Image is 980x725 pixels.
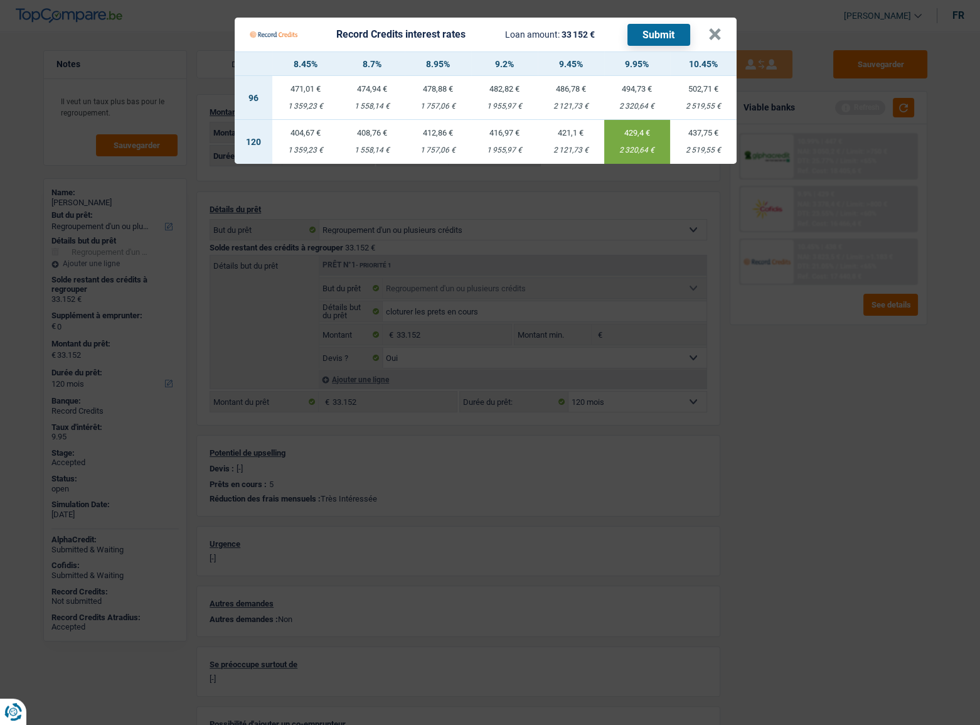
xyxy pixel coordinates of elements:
[405,85,471,93] div: 478,88 €
[471,85,538,93] div: 482,82 €
[604,85,671,93] div: 494,73 €
[250,23,297,46] img: Record Credits
[670,129,737,137] div: 437,75 €
[670,85,737,93] div: 502,71 €
[471,146,538,154] div: 1 955,97 €
[538,102,604,110] div: 2 121,73 €
[471,102,538,110] div: 1 955,97 €
[405,102,471,110] div: 1 757,06 €
[538,129,604,137] div: 421,1 €
[604,52,671,76] th: 9.95%
[339,146,405,154] div: 1 558,14 €
[405,146,471,154] div: 1 757,06 €
[604,146,671,154] div: 2 320,64 €
[339,85,405,93] div: 474,94 €
[471,129,538,137] div: 416,97 €
[708,28,722,41] button: ×
[339,102,405,110] div: 1 558,14 €
[627,24,690,46] button: Submit
[336,30,466,40] div: Record Credits interest rates
[272,85,339,93] div: 471,01 €
[604,129,671,137] div: 429,4 €
[538,146,604,154] div: 2 121,73 €
[405,129,471,137] div: 412,86 €
[604,102,671,110] div: 2 320,64 €
[670,52,737,76] th: 10.45%
[272,129,339,137] div: 404,67 €
[405,52,471,76] th: 8.95%
[562,30,595,40] span: 33 152 €
[339,129,405,137] div: 408,76 €
[272,102,339,110] div: 1 359,23 €
[538,85,604,93] div: 486,78 €
[538,52,604,76] th: 9.45%
[272,52,339,76] th: 8.45%
[272,146,339,154] div: 1 359,23 €
[505,30,560,40] span: Loan amount:
[235,120,272,164] td: 120
[339,52,405,76] th: 8.7%
[471,52,538,76] th: 9.2%
[670,146,737,154] div: 2 519,55 €
[235,76,272,120] td: 96
[670,102,737,110] div: 2 519,55 €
